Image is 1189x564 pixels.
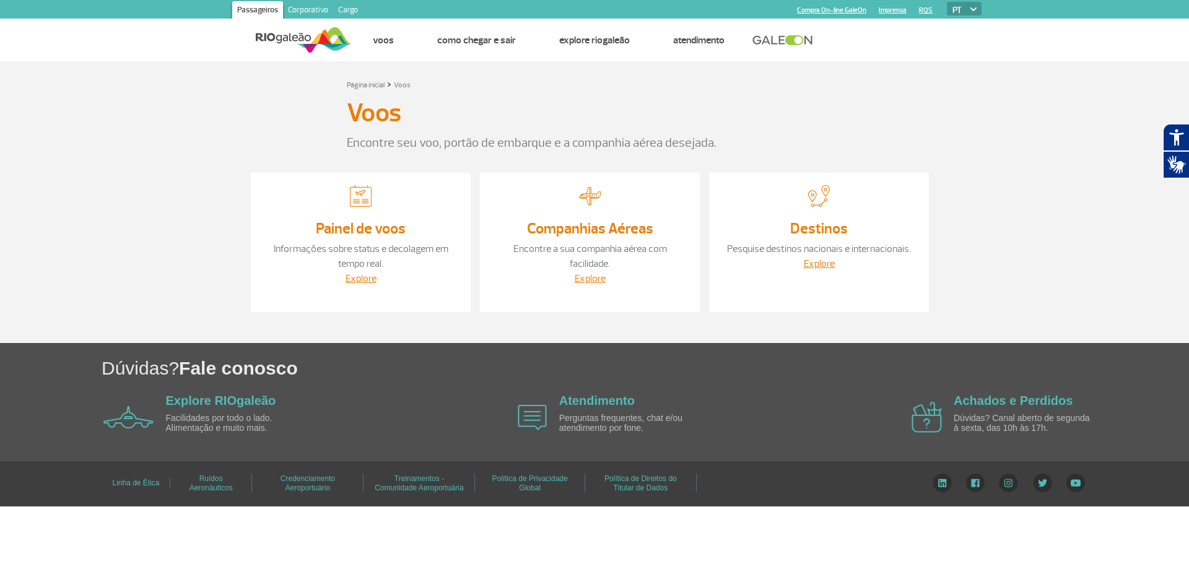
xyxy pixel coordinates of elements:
[559,394,635,407] a: Atendimento
[346,272,377,285] a: Explore
[1163,124,1189,151] button: Abrir recursos assistivos.
[879,6,907,14] a: Imprensa
[1163,124,1189,178] div: Plugin de acessibilidade da Hand Talk.
[559,34,630,46] a: Explore RIOgaleão
[518,405,547,430] img: airplane icon
[804,258,835,270] a: Explore
[559,414,702,433] p: Perguntas frequentes, chat e/ou atendimento por fone.
[919,6,933,14] a: RQS
[232,1,283,21] a: Passageiros
[394,80,411,90] a: Voos
[797,6,866,14] a: Compra On-line GaleOn
[790,219,848,238] a: Destinos
[954,414,1096,433] p: Dúvidas? Canal aberto de segunda à sexta, das 10h às 17h.
[387,77,391,91] a: >
[179,358,298,378] span: Fale conosco
[1033,474,1052,492] img: Twitter
[912,402,942,433] img: airplane icon
[347,80,385,90] a: Página inicial
[513,243,667,270] a: Encontre a sua companhia aérea com facilidade.
[281,470,335,497] a: Credenciamento Aeroportuário
[727,243,911,255] a: Pesquise destinos nacionais e internacionais.
[274,243,448,270] a: Informações sobre status e decolagem em tempo real.
[933,474,952,492] img: LinkedIn
[189,470,233,497] a: Ruídos Aeronáuticos
[166,394,276,407] a: Explore RIOgaleão
[283,1,333,21] a: Corporativo
[575,272,606,285] a: Explore
[316,219,406,238] a: Painel de voos
[375,470,463,497] a: Treinamentos - Comunidade Aeroportuária
[673,34,725,46] a: Atendimento
[103,406,154,428] img: airplane icon
[1163,151,1189,178] button: Abrir tradutor de língua de sinais.
[112,474,159,492] a: Linha de Ética
[966,474,985,492] img: Facebook
[527,219,653,238] a: Companhias Aéreas
[166,414,308,433] p: Facilidades por todo o lado. Alimentação e muito mais.
[333,1,363,21] a: Cargo
[347,98,401,129] h3: Voos
[954,394,1073,407] a: Achados e Perdidos
[437,34,516,46] a: Como chegar e sair
[604,470,677,497] a: Política de Direitos do Titular de Dados
[1066,474,1085,492] img: YouTube
[492,470,568,497] a: Política de Privacidade Global
[102,355,1189,381] h1: Dúvidas?
[373,34,394,46] a: Voos
[999,474,1018,492] img: Instagram
[347,134,842,152] p: Encontre seu voo, portão de embarque e a companhia aérea desejada.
